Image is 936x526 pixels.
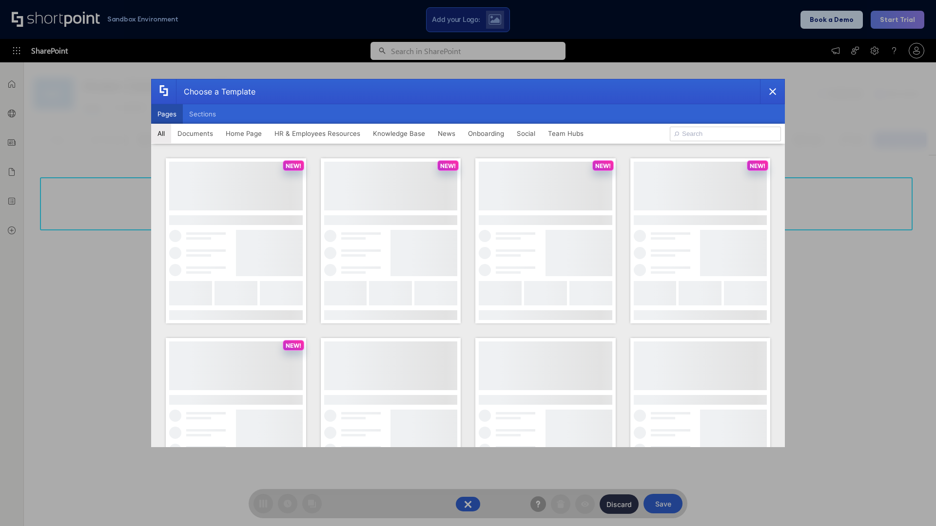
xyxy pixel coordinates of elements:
[171,124,219,143] button: Documents
[595,162,611,169] p: NEW!
[183,104,222,124] button: Sections
[440,162,456,169] p: NEW!
[176,79,255,104] div: Choose a Template
[510,124,542,143] button: Social
[750,162,765,169] p: NEW!
[542,124,590,143] button: Team Hubs
[462,124,510,143] button: Onboarding
[286,162,301,169] p: NEW!
[151,104,183,124] button: Pages
[219,124,268,143] button: Home Page
[670,127,781,141] input: Search
[431,124,462,143] button: News
[151,124,171,143] button: All
[286,342,301,349] p: NEW!
[151,79,785,447] div: template selector
[268,124,367,143] button: HR & Employees Resources
[887,479,936,526] iframe: Chat Widget
[367,124,431,143] button: Knowledge Base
